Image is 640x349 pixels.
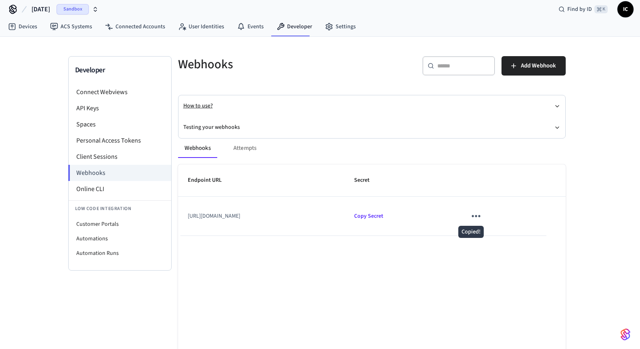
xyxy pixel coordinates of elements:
span: ⌘ K [594,5,608,13]
button: Testing your webhooks [183,117,560,138]
a: Developer [270,19,319,34]
li: Personal Access Tokens [69,132,171,149]
span: [DATE] [31,4,50,14]
li: Online CLI [69,181,171,197]
span: Sandbox [57,4,89,15]
li: Client Sessions [69,149,171,165]
li: Automation Runs [69,246,171,261]
li: Webhooks [68,165,171,181]
div: Find by ID⌘ K [552,2,614,17]
li: Automations [69,231,171,246]
a: Devices [2,19,44,34]
a: ACS Systems [44,19,99,34]
td: [URL][DOMAIN_NAME] [178,197,345,235]
h3: Developer [75,65,165,76]
h5: Webhooks [178,56,367,73]
div: Copied! [458,226,484,238]
span: Add Webhook [521,61,556,71]
button: How to use? [183,95,560,117]
span: IC [618,2,633,17]
span: Find by ID [567,5,592,13]
a: Settings [319,19,362,34]
li: Low Code Integration [69,200,171,217]
a: Connected Accounts [99,19,172,34]
img: SeamLogoGradient.69752ec5.svg [621,328,630,341]
a: User Identities [172,19,231,34]
span: Secret [354,174,380,187]
table: sticky table [178,164,566,236]
li: Connect Webviews [69,84,171,100]
li: Customer Portals [69,217,171,231]
button: IC [617,1,634,17]
button: Webhooks [178,139,217,158]
div: ant example [178,139,566,158]
a: Events [231,19,270,34]
li: API Keys [69,100,171,116]
button: Add Webhook [502,56,566,76]
span: Endpoint URL [188,174,232,187]
li: Spaces [69,116,171,132]
span: Copied! [354,212,383,220]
